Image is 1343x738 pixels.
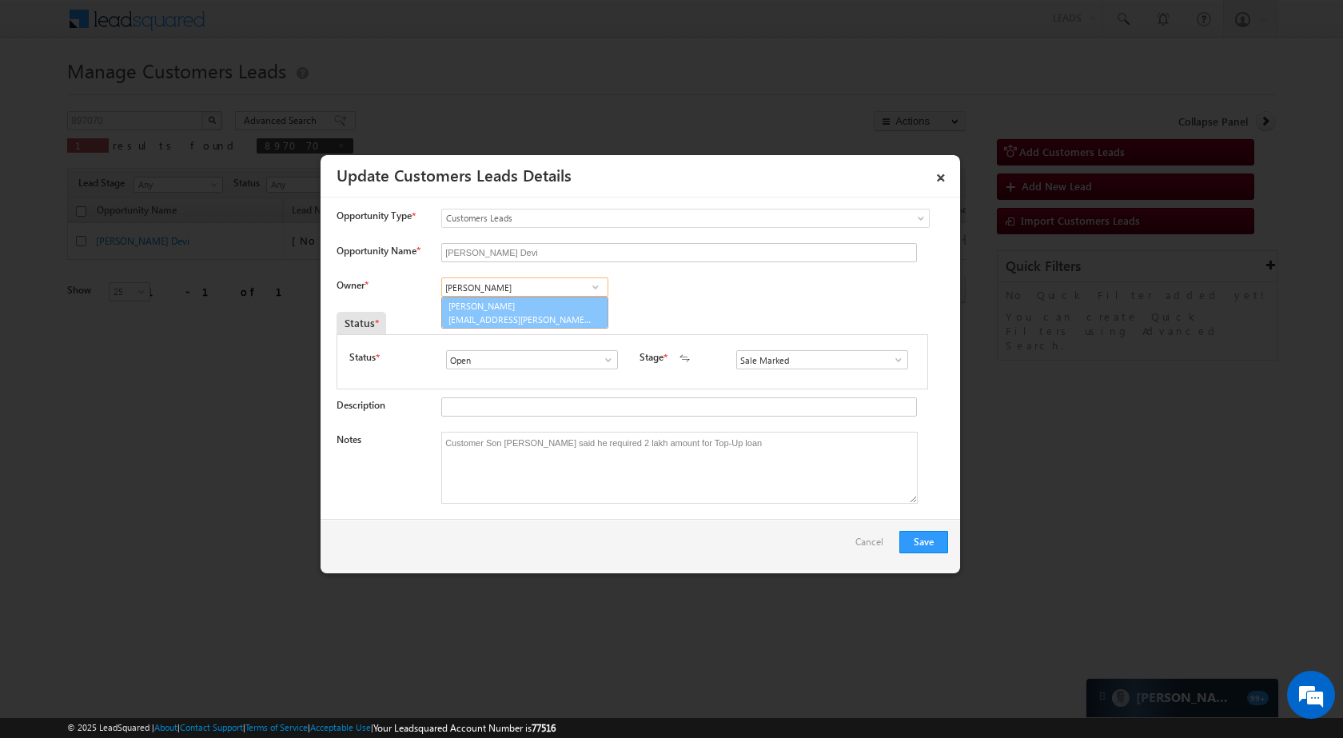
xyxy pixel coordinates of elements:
[245,722,308,732] a: Terms of Service
[927,161,954,189] a: ×
[442,211,864,225] span: Customers Leads
[262,8,301,46] div: Minimize live chat window
[310,722,371,732] a: Acceptable Use
[899,531,948,553] button: Save
[640,350,664,365] label: Stage
[180,722,243,732] a: Contact Support
[337,163,572,185] a: Update Customers Leads Details
[736,350,908,369] input: Type to Search
[21,148,292,479] textarea: Type your message and hit 'Enter'
[532,722,556,734] span: 77516
[83,84,269,105] div: Chat with us now
[337,433,361,445] label: Notes
[67,720,556,736] span: © 2025 LeadSquared | | | | |
[27,84,67,105] img: d_60004797649_company_0_60004797649
[373,722,556,734] span: Your Leadsquared Account Number is
[884,352,904,368] a: Show All Items
[337,279,368,291] label: Owner
[441,277,608,297] input: Type to Search
[349,350,376,365] label: Status
[154,722,177,732] a: About
[448,313,592,325] span: [EMAIL_ADDRESS][PERSON_NAME][DOMAIN_NAME]
[446,350,618,369] input: Type to Search
[594,352,614,368] a: Show All Items
[337,312,386,334] div: Status
[337,399,385,411] label: Description
[217,493,290,514] em: Start Chat
[337,209,412,223] span: Opportunity Type
[855,531,891,561] a: Cancel
[337,245,420,257] label: Opportunity Name
[441,209,930,228] a: Customers Leads
[442,297,608,328] a: [PERSON_NAME]
[585,279,605,295] a: Show All Items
